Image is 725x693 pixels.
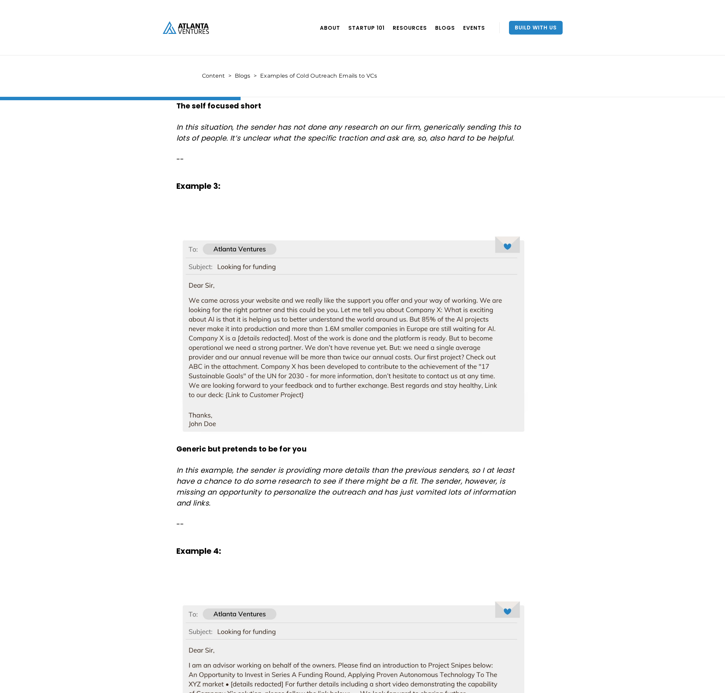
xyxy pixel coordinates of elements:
strong: Generic but pretends to be for you [176,444,307,454]
strong: Example 4: [176,546,221,557]
a: ABOUT [320,18,340,37]
em: In this situation, the sender has not done any research on our firm, generically sending this to ... [176,122,521,143]
a: Build With Us [509,21,563,35]
strong: Example 3: [176,181,220,192]
p: -- [176,154,530,165]
a: EVENTS [463,18,485,37]
div: > [228,73,231,79]
a: Blogs [235,73,250,79]
em: In this example, the sender is providing more details than the previous senders, so I at least ha... [176,465,516,508]
a: RESOURCES [393,18,427,37]
div: Examples of Cold Outreach Emails to VCs [260,73,377,79]
div: > [254,73,257,79]
a: BLOGS [435,18,455,37]
a: Startup 101 [348,18,385,37]
strong: The self focused short [176,101,261,111]
p: -- [176,519,530,530]
a: Content [202,73,225,79]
